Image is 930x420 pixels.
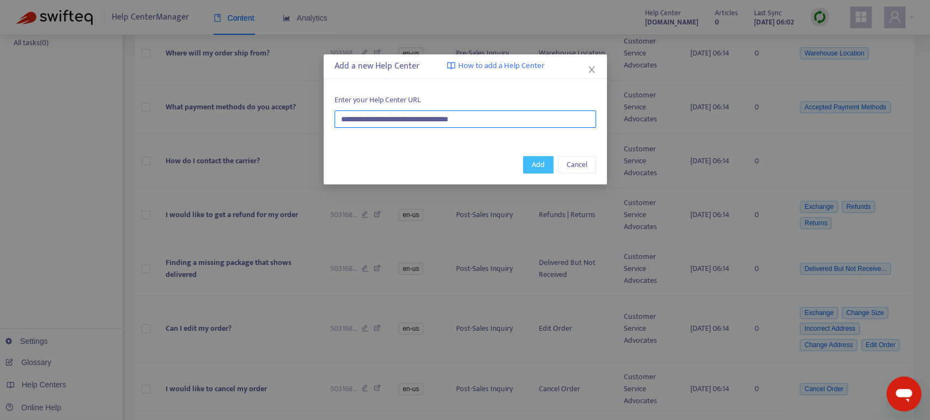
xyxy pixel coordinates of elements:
[447,61,455,70] img: image-link
[587,65,596,74] span: close
[523,156,554,174] button: Add
[458,60,545,72] span: How to add a Help Center
[335,60,596,73] div: Add a new Help Center
[532,159,545,171] span: Add
[335,94,596,106] span: Enter your Help Center URL
[586,64,598,76] button: Close
[558,156,596,174] button: Cancel
[567,159,587,171] span: Cancel
[886,376,921,411] iframe: Button to launch messaging window
[447,60,545,72] a: How to add a Help Center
